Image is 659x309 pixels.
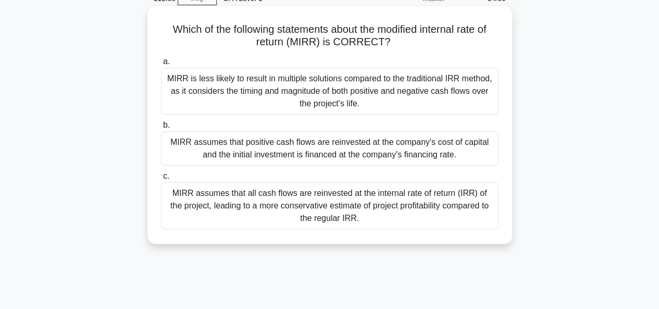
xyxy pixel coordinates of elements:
span: a. [163,57,170,66]
div: MIRR is less likely to result in multiple solutions compared to the traditional IRR method, as it... [161,68,499,115]
div: MIRR assumes that positive cash flows are reinvested at the company's cost of capital and the ini... [161,131,499,166]
span: b. [163,120,170,129]
div: MIRR assumes that all cash flows are reinvested at the internal rate of return (IRR) of the proje... [161,182,499,229]
span: c. [163,171,169,180]
h5: Which of the following statements about the modified internal rate of return (MIRR) is CORRECT? [160,23,500,49]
